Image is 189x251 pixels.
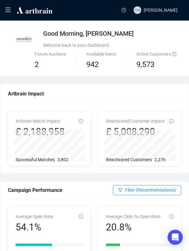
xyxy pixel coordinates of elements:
span: 9,573 [136,59,154,71]
span: question-circle [121,8,126,12]
div: £ 2,188,958 [16,126,65,138]
span: menu [5,7,11,13]
span: 942 [86,60,99,69]
div: Campaign Performance [8,186,113,194]
span: info-circle [79,214,83,218]
div: Good Morning, [PERSON_NAME] [43,29,176,38]
div: Available Items [86,51,116,58]
span: question-circle [172,52,176,56]
div: 54.1% [16,221,53,233]
img: 60251bc06cbeb4001463417e.jpg [13,28,35,50]
span: filter [118,188,122,192]
span: KW [135,8,140,13]
span: info-circle [169,214,173,218]
span: 3,802 [57,157,68,162]
span: Average Open Rate [16,214,53,219]
div: £ 5,008,290 [106,126,165,138]
span: Reactivated Customers [106,157,152,162]
div: Welcome back to your dashboard. [43,42,176,49]
span: [PERSON_NAME] [144,8,178,13]
span: Reactivated Customer Impact [106,119,165,124]
span: Filter (Recommendations) [125,187,176,193]
button: Filter (Recommendations) [113,185,181,195]
span: info-circle [79,119,83,123]
span: info-circle [169,119,173,123]
span: Average Click-To-Open-Rate [106,214,160,219]
span: 2,276 [154,157,166,162]
span: 2 [35,60,39,69]
img: logo [16,6,53,15]
div: Artbrain Impact [8,90,181,98]
span: Successful Matches [16,157,55,162]
span: Artbrain Match Impact [16,119,60,124]
div: 20.8% [106,221,160,233]
div: Future Auctions [35,51,66,58]
div: Open Intercom Messenger [167,230,183,245]
span: Active Customers [136,52,176,57]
